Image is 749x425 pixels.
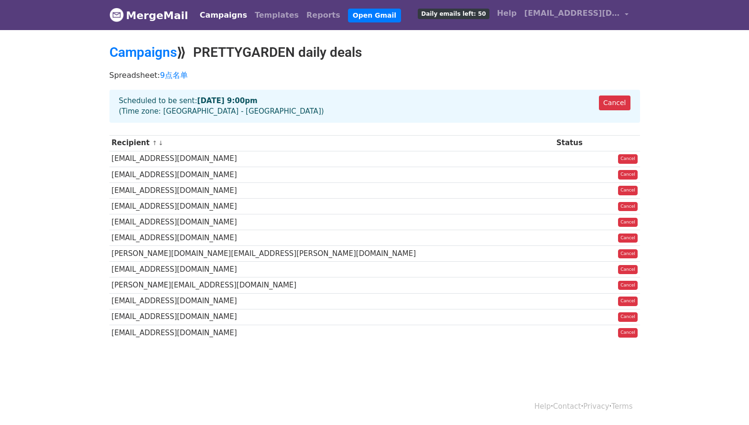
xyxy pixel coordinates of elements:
[109,293,554,309] td: [EMAIL_ADDRESS][DOMAIN_NAME]
[618,202,638,212] a: Cancel
[109,182,554,198] td: [EMAIL_ADDRESS][DOMAIN_NAME]
[618,186,638,195] a: Cancel
[418,9,489,19] span: Daily emails left: 50
[611,402,632,411] a: Terms
[618,154,638,164] a: Cancel
[109,151,554,167] td: [EMAIL_ADDRESS][DOMAIN_NAME]
[109,262,554,277] td: [EMAIL_ADDRESS][DOMAIN_NAME]
[109,246,554,262] td: [PERSON_NAME][DOMAIN_NAME][EMAIL_ADDRESS][PERSON_NAME][DOMAIN_NAME]
[524,8,620,19] span: [EMAIL_ADDRESS][DOMAIN_NAME]
[521,4,632,26] a: [EMAIL_ADDRESS][DOMAIN_NAME]
[197,96,258,105] strong: [DATE] 9:00pm
[160,71,188,80] a: 9点名单
[152,139,157,147] a: ↑
[109,5,188,25] a: MergeMail
[599,96,630,110] a: Cancel
[158,139,163,147] a: ↓
[109,44,177,60] a: Campaigns
[109,8,124,22] img: MergeMail logo
[251,6,303,25] a: Templates
[493,4,521,23] a: Help
[534,402,551,411] a: Help
[618,234,638,243] a: Cancel
[196,6,251,25] a: Campaigns
[618,218,638,227] a: Cancel
[109,325,554,340] td: [EMAIL_ADDRESS][DOMAIN_NAME]
[109,230,554,246] td: [EMAIL_ADDRESS][DOMAIN_NAME]
[109,44,640,61] h2: ⟫ PRETTYGARDEN daily deals
[414,4,493,23] a: Daily emails left: 50
[618,281,638,290] a: Cancel
[303,6,344,25] a: Reports
[109,198,554,214] td: [EMAIL_ADDRESS][DOMAIN_NAME]
[618,170,638,180] a: Cancel
[109,214,554,230] td: [EMAIL_ADDRESS][DOMAIN_NAME]
[109,90,640,123] div: Scheduled to be sent: (Time zone: [GEOGRAPHIC_DATA] - [GEOGRAPHIC_DATA])
[553,402,581,411] a: Contact
[109,309,554,325] td: [EMAIL_ADDRESS][DOMAIN_NAME]
[109,70,640,80] p: Spreadsheet:
[348,9,401,22] a: Open Gmail
[618,249,638,259] a: Cancel
[109,167,554,182] td: [EMAIL_ADDRESS][DOMAIN_NAME]
[618,312,638,322] a: Cancel
[583,402,609,411] a: Privacy
[618,297,638,306] a: Cancel
[109,277,554,293] td: [PERSON_NAME][EMAIL_ADDRESS][DOMAIN_NAME]
[554,135,598,151] th: Status
[109,135,554,151] th: Recipient
[618,265,638,275] a: Cancel
[618,328,638,338] a: Cancel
